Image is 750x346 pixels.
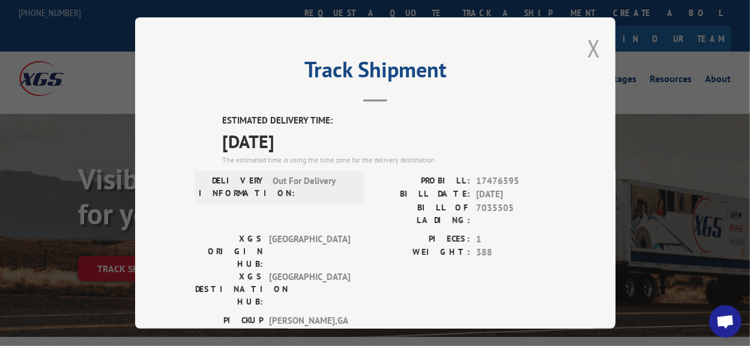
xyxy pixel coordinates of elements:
button: Close modal [587,32,600,64]
label: XGS DESTINATION HUB: [195,270,263,308]
span: 1 [476,232,555,246]
label: PIECES: [375,232,470,246]
label: PICKUP CITY: [195,314,263,339]
label: BILL DATE: [375,188,470,201]
span: [DATE] [222,127,555,154]
span: [GEOGRAPHIC_DATA] [269,270,350,308]
span: 7035505 [476,201,555,226]
span: 388 [476,246,555,260]
label: PROBILL: [375,174,470,188]
label: XGS ORIGIN HUB: [195,232,263,270]
span: [PERSON_NAME] , GA [269,314,350,339]
label: WEIGHT: [375,246,470,260]
label: ESTIMATED DELIVERY TIME: [222,114,555,128]
span: [GEOGRAPHIC_DATA] [269,232,350,270]
span: [DATE] [476,188,555,201]
div: Open chat [709,305,742,338]
label: DELIVERY INFORMATION: [199,174,267,199]
label: BILL OF LADING: [375,201,470,226]
span: Out For Delivery [273,174,354,199]
h2: Track Shipment [195,61,555,84]
span: 17476595 [476,174,555,188]
div: The estimated time is using the time zone for the delivery destination. [222,154,555,165]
